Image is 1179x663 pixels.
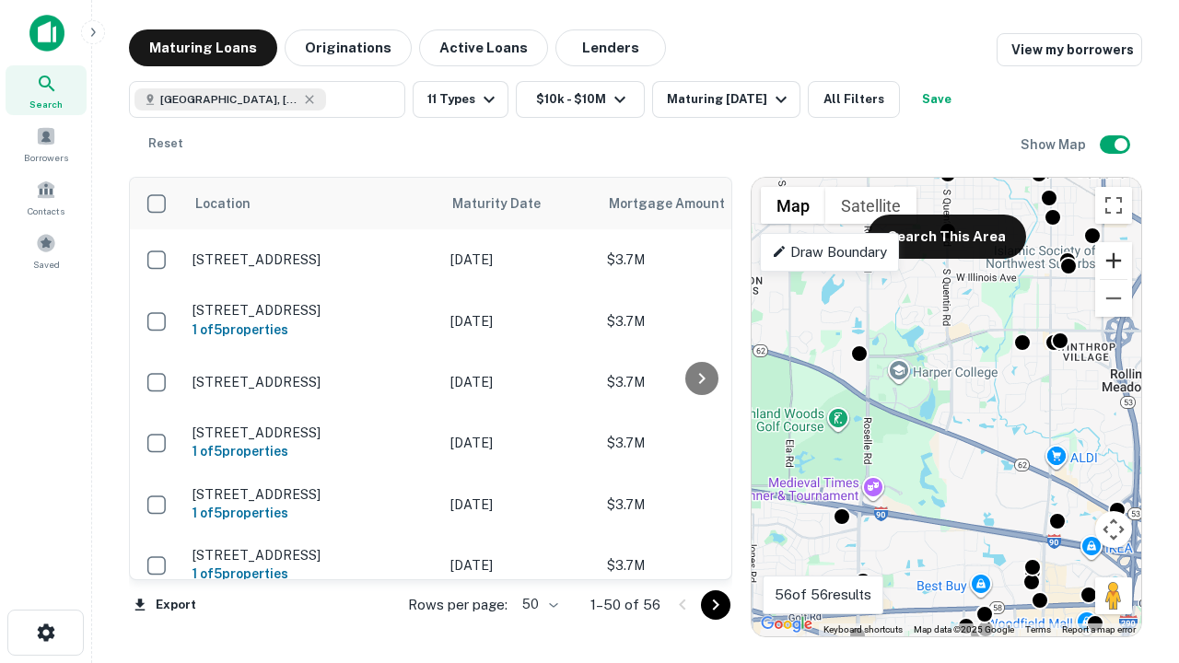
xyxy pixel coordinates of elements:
th: Maturity Date [441,178,598,229]
h6: 1 of 5 properties [193,441,432,461]
p: $3.7M [607,372,791,392]
button: Maturing [DATE] [652,81,800,118]
p: $3.7M [607,250,791,270]
a: Terms (opens in new tab) [1025,624,1051,634]
button: Save your search to get updates of matches that match your search criteria. [907,81,966,118]
p: [DATE] [450,433,589,453]
p: [DATE] [450,555,589,576]
a: View my borrowers [997,33,1142,66]
p: [STREET_ADDRESS] [193,425,432,441]
th: Location [183,178,441,229]
div: 50 [515,591,561,618]
span: Location [194,192,251,215]
button: Toggle fullscreen view [1095,187,1132,224]
h6: 1 of 5 properties [193,564,432,584]
p: $3.7M [607,494,791,515]
a: Open this area in Google Maps (opens a new window) [756,612,817,636]
button: Zoom out [1095,280,1132,317]
a: Borrowers [6,119,87,169]
p: [STREET_ADDRESS] [193,374,432,390]
span: Saved [33,257,60,272]
button: Show street map [761,187,825,224]
div: 0 0 [752,178,1141,636]
p: $3.7M [607,555,791,576]
img: capitalize-icon.png [29,15,64,52]
button: Zoom in [1095,242,1132,279]
a: Report a map error [1062,624,1136,634]
button: Originations [285,29,412,66]
span: Borrowers [24,150,68,165]
button: Search This Area [868,215,1026,259]
a: Contacts [6,172,87,222]
p: [DATE] [450,494,589,515]
p: $3.7M [607,311,791,331]
button: $10k - $10M [516,81,645,118]
button: Maturing Loans [129,29,277,66]
a: Saved [6,226,87,275]
p: [DATE] [450,311,589,331]
p: Rows per page: [408,594,508,616]
button: Lenders [555,29,666,66]
img: Google [756,612,817,636]
span: Contacts [28,204,64,218]
p: $3.7M [607,433,791,453]
div: Maturing [DATE] [667,88,792,110]
p: 1–50 of 56 [590,594,660,616]
button: Go to next page [701,590,730,620]
h6: 1 of 5 properties [193,320,432,340]
iframe: Chat Widget [1087,457,1179,545]
button: Show satellite imagery [825,187,916,224]
button: Drag Pegman onto the map to open Street View [1095,577,1132,614]
button: Export [129,591,201,619]
a: Search [6,65,87,115]
p: [STREET_ADDRESS] [193,486,432,503]
p: [STREET_ADDRESS] [193,547,432,564]
p: [DATE] [450,250,589,270]
button: All Filters [808,81,900,118]
button: Active Loans [419,29,548,66]
span: [GEOGRAPHIC_DATA], [GEOGRAPHIC_DATA] [160,91,298,108]
button: 11 Types [413,81,508,118]
button: Reset [136,125,195,162]
p: Draw Boundary [772,241,887,263]
span: Maturity Date [452,192,565,215]
h6: Show Map [1021,134,1089,155]
p: [DATE] [450,372,589,392]
p: [STREET_ADDRESS] [193,302,432,319]
span: Mortgage Amount [609,192,749,215]
span: Search [29,97,63,111]
button: Keyboard shortcuts [823,623,903,636]
span: Map data ©2025 Google [914,624,1014,634]
th: Mortgage Amount [598,178,800,229]
p: [STREET_ADDRESS] [193,251,432,268]
h6: 1 of 5 properties [193,503,432,523]
p: 56 of 56 results [775,584,871,606]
